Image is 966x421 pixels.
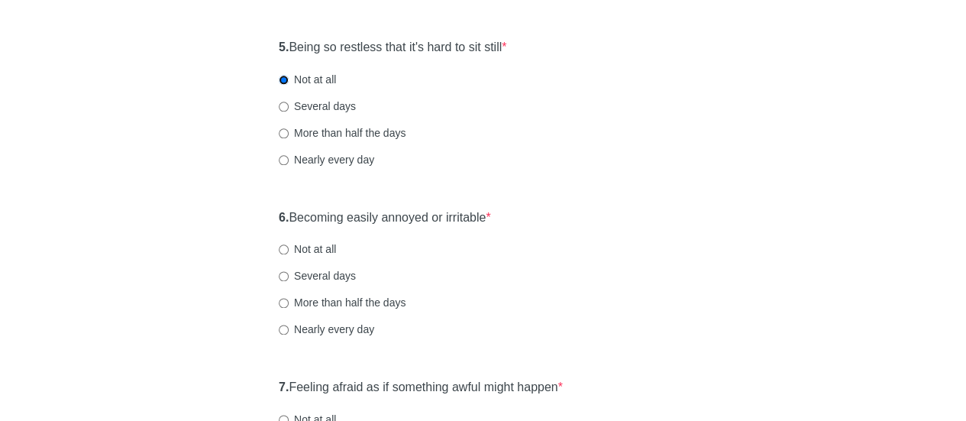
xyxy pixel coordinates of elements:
[279,209,491,227] label: Becoming easily annoyed or irritable
[279,75,289,85] input: Not at all
[279,155,289,165] input: Nearly every day
[279,322,374,337] label: Nearly every day
[279,211,289,224] strong: 6.
[279,128,289,138] input: More than half the days
[279,271,289,281] input: Several days
[279,152,374,167] label: Nearly every day
[279,72,336,87] label: Not at all
[279,298,289,308] input: More than half the days
[279,99,356,114] label: Several days
[279,40,289,53] strong: 5.
[279,295,405,310] label: More than half the days
[279,381,289,393] strong: 7.
[279,379,563,397] label: Feeling afraid as if something awful might happen
[279,325,289,335] input: Nearly every day
[279,268,356,283] label: Several days
[279,102,289,112] input: Several days
[279,245,289,254] input: Not at all
[279,241,336,257] label: Not at all
[279,39,506,57] label: Being so restless that it's hard to sit still
[279,125,405,141] label: More than half the days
